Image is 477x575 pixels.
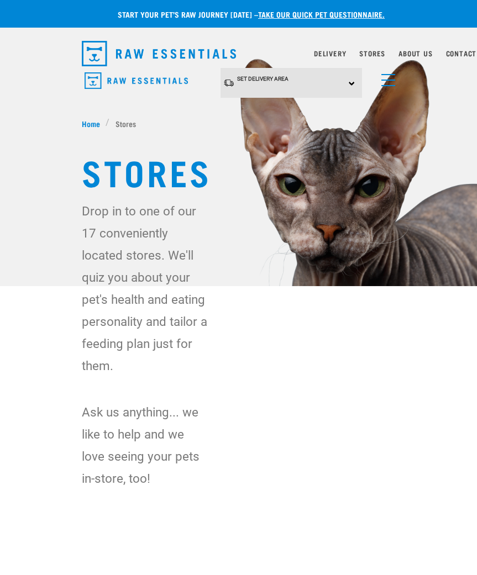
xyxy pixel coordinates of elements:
a: Delivery [314,51,346,55]
h1: Stores [82,151,396,191]
a: Home [82,118,106,129]
img: Raw Essentials Logo [85,72,188,89]
img: van-moving.png [223,78,234,87]
a: Contact [446,51,477,55]
p: Drop in to one of our 17 conveniently located stores. We'll quiz you about your pet's health and ... [82,200,207,377]
nav: breadcrumbs [82,118,396,129]
a: Stores [359,51,385,55]
img: Raw Essentials Logo [82,41,237,66]
a: menu [376,67,396,87]
span: Home [82,118,100,129]
span: Set Delivery Area [237,76,289,82]
a: take our quick pet questionnaire. [258,12,385,16]
p: Ask us anything... we like to help and we love seeing your pets in-store, too! [82,401,207,489]
a: About Us [399,51,432,55]
nav: dropdown navigation [73,36,405,71]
